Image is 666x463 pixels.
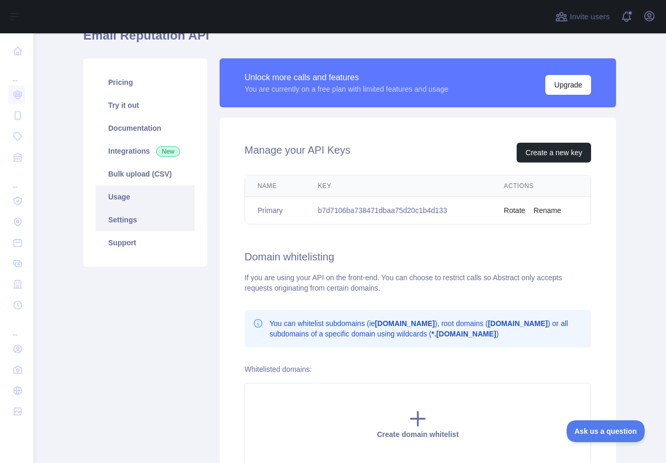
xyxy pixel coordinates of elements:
[504,205,525,216] button: Rotate
[8,317,25,337] div: ...
[245,143,350,162] h2: Manage your API Keys
[570,11,610,23] span: Invite users
[270,318,583,339] p: You can whitelist subdomains (ie ), root domains ( ) or all subdomains of a specific domain using...
[491,176,591,197] th: Actions
[96,140,195,162] a: Integrations New
[245,71,449,84] div: Unlock more calls and features
[488,319,548,328] b: [DOMAIN_NAME]
[545,75,591,95] button: Upgrade
[375,319,435,328] b: [DOMAIN_NAME]
[156,146,180,157] span: New
[377,430,458,439] span: Create domain whitelist
[245,272,591,293] div: If you are using your API on the front-end. You can choose to restrict calls so Abstract only acc...
[83,27,616,52] h1: Email Reputation API
[553,8,612,25] button: Invite users
[245,84,449,94] div: You are currently on a free plan with limited features and usage
[245,197,305,224] td: Primary
[567,420,645,442] iframe: Toggle Customer Support
[245,365,312,373] label: Whitelisted domains:
[96,71,195,94] a: Pricing
[431,330,496,338] b: *.[DOMAIN_NAME]
[517,143,591,162] button: Create a new key
[305,197,491,224] td: b7d7106ba738471dbaa75d20c1b4d133
[96,162,195,185] a: Bulk upload (CSV)
[534,205,561,216] button: Rename
[8,62,25,83] div: ...
[245,249,591,264] h2: Domain whitelisting
[8,169,25,190] div: ...
[96,208,195,231] a: Settings
[96,117,195,140] a: Documentation
[96,185,195,208] a: Usage
[245,176,305,197] th: Name
[96,231,195,254] a: Support
[305,176,491,197] th: Key
[96,94,195,117] a: Try it out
